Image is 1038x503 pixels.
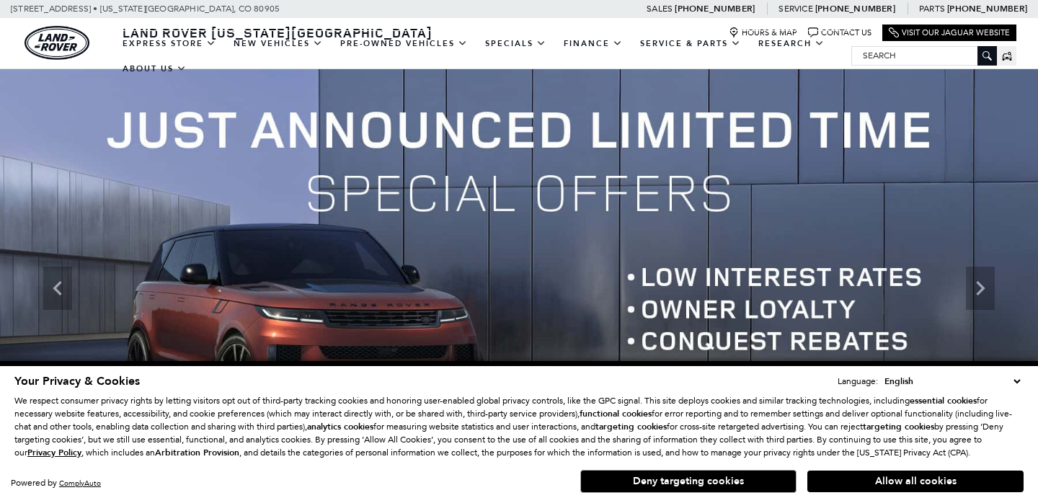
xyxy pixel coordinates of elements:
[59,478,101,488] a: ComplyAuto
[332,31,476,56] a: Pre-Owned Vehicles
[947,3,1027,14] a: [PHONE_NUMBER]
[778,4,812,14] span: Service
[631,31,750,56] a: Service & Parts
[647,4,673,14] span: Sales
[155,447,239,458] strong: Arbitration Provision
[555,31,631,56] a: Finance
[14,394,1024,459] p: We respect consumer privacy rights by letting visitors opt out of third-party tracking cookies an...
[889,27,1010,38] a: Visit Our Jaguar Website
[863,421,934,432] strong: targeting cookies
[307,421,373,432] strong: analytics cookies
[852,47,996,64] input: Search
[25,26,89,60] img: Land Rover
[11,478,101,488] div: Powered by
[807,471,1024,492] button: Allow all cookies
[123,24,432,41] span: Land Rover [US_STATE][GEOGRAPHIC_DATA]
[225,31,332,56] a: New Vehicles
[966,267,995,310] div: Next
[11,4,280,14] a: [STREET_ADDRESS] • [US_STATE][GEOGRAPHIC_DATA], CO 80905
[910,395,977,406] strong: essential cookies
[815,3,895,14] a: [PHONE_NUMBER]
[114,56,195,81] a: About Us
[595,421,667,432] strong: targeting cookies
[476,31,555,56] a: Specials
[919,4,945,14] span: Parts
[580,408,652,419] strong: functional cookies
[808,27,871,38] a: Contact Us
[114,24,441,41] a: Land Rover [US_STATE][GEOGRAPHIC_DATA]
[675,3,755,14] a: [PHONE_NUMBER]
[114,31,225,56] a: EXPRESS STORE
[750,31,833,56] a: Research
[729,27,797,38] a: Hours & Map
[114,31,851,81] nav: Main Navigation
[881,374,1024,388] select: Language Select
[580,470,797,493] button: Deny targeting cookies
[27,447,81,458] u: Privacy Policy
[43,267,72,310] div: Previous
[27,448,81,458] a: Privacy Policy
[14,373,140,389] span: Your Privacy & Cookies
[25,26,89,60] a: land-rover
[838,377,878,386] div: Language:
